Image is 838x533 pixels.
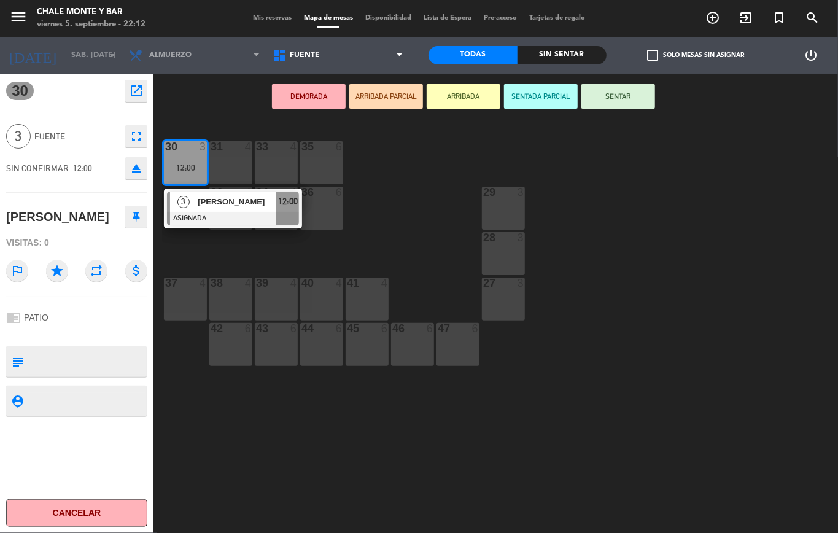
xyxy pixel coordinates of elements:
[804,48,818,63] i: power_settings_new
[149,51,192,60] span: Almuerzo
[417,15,478,21] span: Lista de Espera
[336,278,343,289] div: 4
[198,195,276,208] span: [PERSON_NAME]
[85,260,107,282] i: repeat
[278,194,298,209] span: 12:00
[6,232,147,254] div: Visitas: 0
[245,323,252,334] div: 6
[9,7,28,30] button: menu
[165,141,166,152] div: 30
[105,48,120,63] i: arrow_drop_down
[9,7,28,26] i: menu
[739,10,753,25] i: exit_to_app
[10,394,24,408] i: person_pin
[165,278,166,289] div: 37
[129,161,144,176] i: eject
[349,84,423,109] button: ARRIBADA PARCIAL
[272,84,346,109] button: DEMORADA
[483,278,484,289] div: 27
[504,84,578,109] button: SENTADA PARCIAL
[211,187,211,198] div: 32
[125,80,147,102] button: open_in_new
[164,163,207,172] div: 12:00
[125,260,147,282] i: attach_money
[647,50,744,61] label: Solo mesas sin asignar
[290,278,298,289] div: 4
[381,323,389,334] div: 6
[298,15,359,21] span: Mapa de mesas
[245,141,252,152] div: 4
[6,163,69,173] span: SIN CONFIRMAR
[129,84,144,98] i: open_in_new
[336,323,343,334] div: 6
[427,323,434,334] div: 6
[247,15,298,21] span: Mis reservas
[581,84,655,109] button: SENTAR
[125,125,147,147] button: fullscreen
[472,323,479,334] div: 6
[24,313,48,322] span: PATIO
[6,207,109,227] div: [PERSON_NAME]
[245,278,252,289] div: 4
[478,15,523,21] span: Pre-acceso
[46,260,68,282] i: star
[301,278,302,289] div: 40
[336,141,343,152] div: 6
[392,323,393,334] div: 46
[301,141,302,152] div: 35
[772,10,786,25] i: turned_in_not
[211,141,211,152] div: 31
[647,50,658,61] span: check_box_outline_blank
[6,260,28,282] i: outlined_flag
[6,124,31,149] span: 3
[483,232,484,243] div: 28
[177,196,190,208] span: 3
[10,355,24,368] i: subject
[336,187,343,198] div: 6
[6,82,34,100] span: 30
[37,18,145,31] div: viernes 5. septiembre - 22:12
[359,15,417,21] span: Disponibilidad
[290,141,298,152] div: 4
[429,46,518,64] div: Todas
[518,232,525,243] div: 3
[73,163,92,173] span: 12:00
[6,499,147,527] button: Cancelar
[427,84,500,109] button: ARRIBADA
[37,6,145,18] div: Chale Monte y Bar
[290,323,298,334] div: 6
[200,278,207,289] div: 4
[523,15,591,21] span: Tarjetas de regalo
[705,10,720,25] i: add_circle_outline
[125,157,147,179] button: eject
[245,187,252,198] div: 4
[518,278,525,289] div: 3
[381,278,389,289] div: 4
[129,129,144,144] i: fullscreen
[211,278,211,289] div: 38
[290,187,298,198] div: 4
[518,46,607,64] div: Sin sentar
[290,51,320,60] span: FUENTE
[34,130,119,144] span: FUENTE
[301,187,302,198] div: 36
[6,310,21,325] i: chrome_reader_mode
[805,10,820,25] i: search
[200,141,207,152] div: 3
[518,187,525,198] div: 3
[211,323,211,334] div: 42
[301,323,302,334] div: 44
[483,187,484,198] div: 29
